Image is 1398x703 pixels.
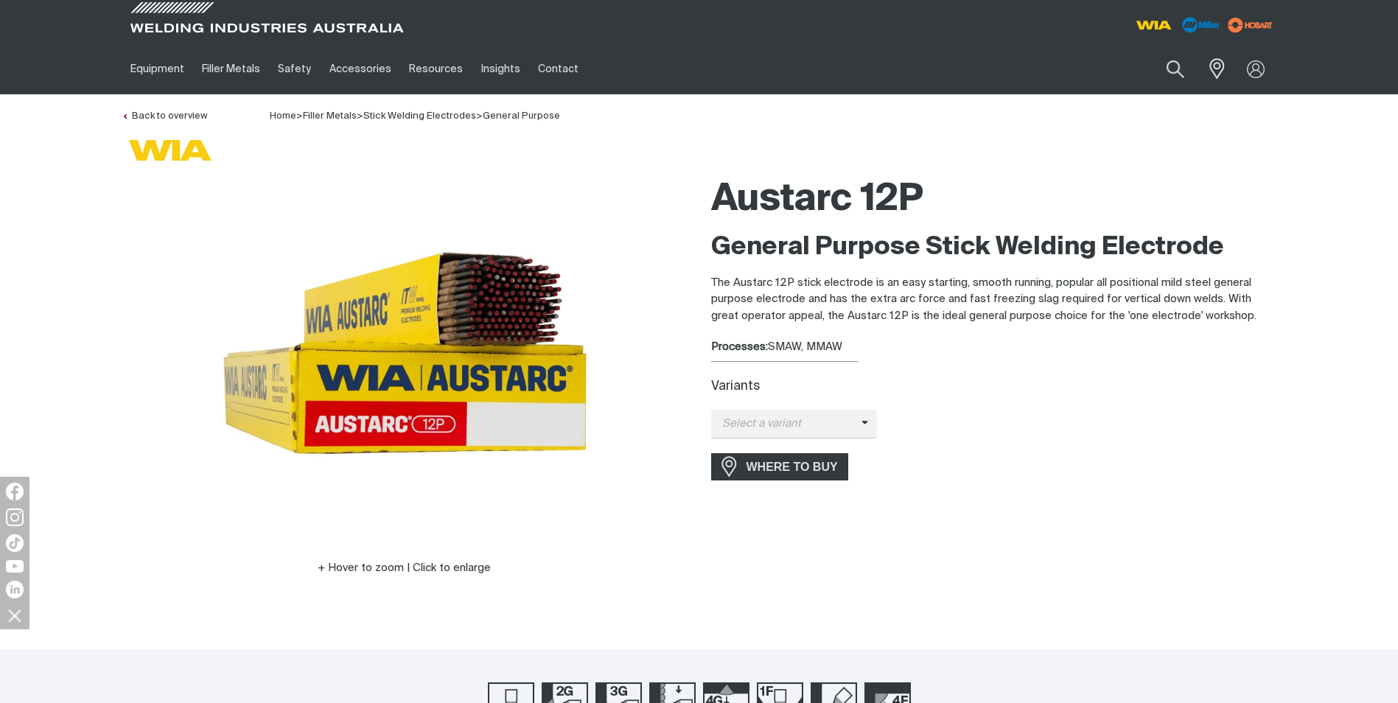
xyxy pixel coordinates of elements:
a: Home [270,110,296,121]
a: Accessories [321,43,400,94]
span: Home [270,111,296,121]
a: Back to overview of General Purpose [122,111,207,121]
p: The Austarc 12P stick electrode is an easy starting, smooth running, popular all positional mild ... [711,275,1277,325]
a: General Purpose [483,111,560,121]
nav: Main [122,43,988,94]
h1: Austarc 12P [711,176,1277,224]
label: Variants [711,380,760,393]
img: TikTok [6,534,24,552]
img: LinkedIn [6,581,24,598]
h2: General Purpose Stick Welding Electrode [711,231,1277,264]
button: Search products [1150,52,1200,86]
a: Insights [472,43,528,94]
img: Instagram [6,508,24,526]
button: Hover to zoom | Click to enlarge [309,559,500,577]
img: hide socials [2,603,27,628]
img: YouTube [6,560,24,573]
img: Austarc 12P [220,169,589,537]
img: Facebook [6,483,24,500]
span: > [476,111,483,121]
img: miller [1223,14,1277,36]
a: WHERE TO BUY [711,453,849,480]
span: Select a variant [711,416,861,433]
div: SMAW, MMAW [711,339,1277,356]
span: WHERE TO BUY [737,455,847,479]
a: Filler Metals [193,43,269,94]
a: Equipment [122,43,193,94]
a: Safety [269,43,320,94]
strong: Processes: [711,341,768,352]
input: Product name or item number... [1131,52,1200,86]
span: > [296,111,303,121]
a: Contact [529,43,587,94]
a: Stick Welding Electrodes [363,111,476,121]
span: > [357,111,363,121]
a: Filler Metals [303,111,357,121]
a: Resources [400,43,472,94]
